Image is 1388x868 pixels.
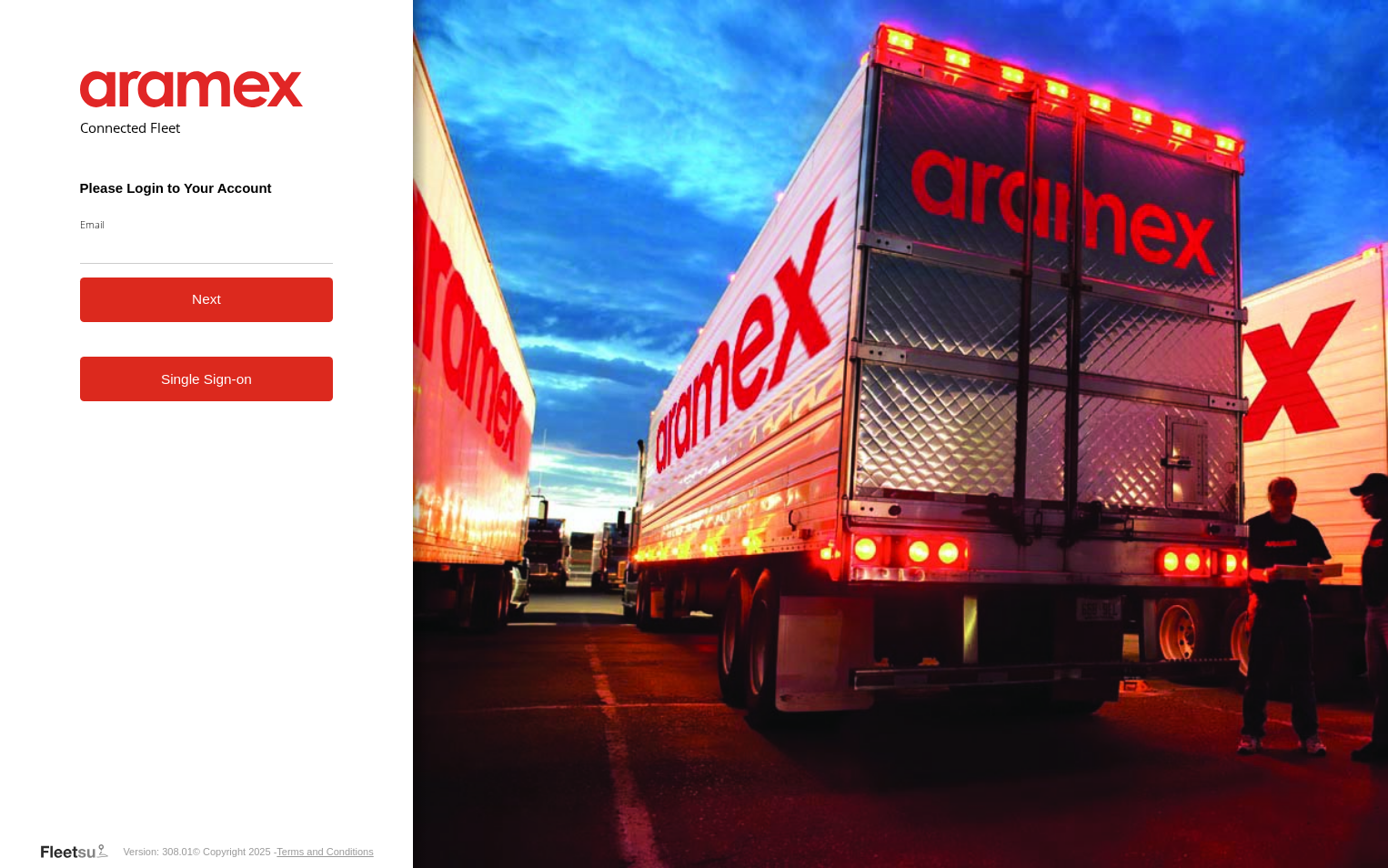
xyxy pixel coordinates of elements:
[80,217,334,231] label: Email
[39,843,123,861] a: Visit our Website
[80,71,304,107] img: Aramex
[277,846,373,857] a: Terms and Conditions
[193,846,374,857] div: © Copyright 2025 -
[80,278,334,322] button: Next
[80,357,334,401] a: Single Sign-on
[123,846,192,857] div: Version: 308.01
[80,118,334,136] h2: Connected Fleet
[80,180,334,196] h3: Please Login to Your Account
